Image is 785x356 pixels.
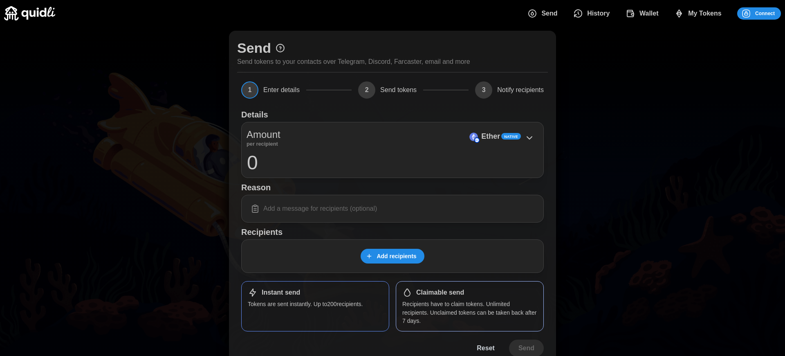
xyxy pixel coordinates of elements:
img: Quidli [4,6,55,20]
span: Add recipients [377,249,416,263]
button: 3Notify recipients [475,81,544,99]
span: Notify recipients [497,87,544,93]
button: Connect [737,7,781,20]
button: History [567,5,619,22]
img: Ether (on Base) [469,133,478,141]
span: Enter details [263,87,300,93]
span: Wallet [639,5,659,22]
p: Recipients have to claim tokens. Unlimited recipients. Unclaimed tokens can be taken back after 7... [402,300,537,325]
button: My Tokens [668,5,731,22]
input: 0 [247,152,538,173]
input: Add a message for recipients (optional) [247,200,538,217]
button: Add recipients [361,249,424,264]
span: Send [541,5,557,22]
p: Tokens are sent instantly. Up to 200 recipients. [248,300,383,308]
h1: Details [241,109,268,120]
span: My Tokens [688,5,722,22]
button: 1Enter details [241,81,300,99]
span: 2 [358,81,375,99]
button: Send [521,5,567,22]
h1: Recipients [241,227,544,237]
span: Connect [755,8,775,19]
h1: Instant send [262,288,300,297]
span: Native [504,134,518,140]
span: Send tokens [380,87,417,93]
h1: Reason [241,182,544,193]
p: per recipient [247,142,280,146]
span: 3 [475,81,492,99]
button: 2Send tokens [358,81,417,99]
button: Wallet [619,5,668,22]
p: Ether [481,131,500,142]
p: Send tokens to your contacts over Telegram, Discord, Farcaster, email and more [237,57,470,67]
h1: Claimable send [416,288,464,297]
p: Amount [247,127,280,142]
span: History [587,5,610,22]
span: 1 [241,81,258,99]
h1: Send [237,39,271,57]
